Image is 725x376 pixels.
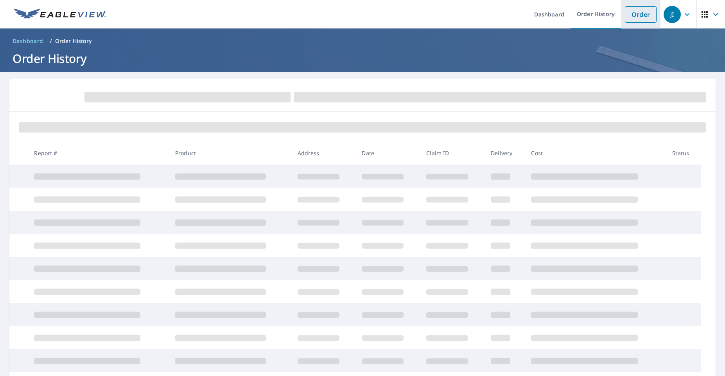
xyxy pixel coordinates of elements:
th: Address [291,141,356,165]
a: Dashboard [9,35,47,47]
span: Dashboard [13,37,43,45]
th: Cost [525,141,666,165]
th: Claim ID [420,141,485,165]
nav: breadcrumb [9,35,716,47]
p: Order History [55,37,92,45]
li: / [50,36,52,46]
th: Date [355,141,420,165]
th: Report # [28,141,169,165]
th: Delivery [485,141,525,165]
th: Product [169,141,291,165]
div: JI [664,6,681,23]
img: EV Logo [14,9,106,20]
th: Status [666,141,701,165]
a: Order [625,6,657,23]
h1: Order History [9,50,716,66]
